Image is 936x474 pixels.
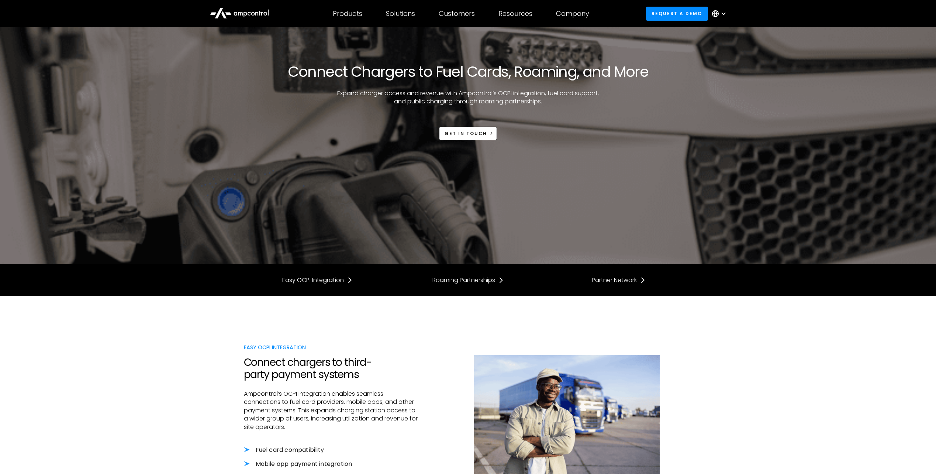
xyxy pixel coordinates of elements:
li: Fuel card compatibility [244,446,419,454]
div: Company [556,10,589,18]
div: Customers [439,10,475,18]
div: Roaming Partnerships [432,276,495,284]
p: Ampcontrol’s OCPI integration enables seamless connections to fuel card providers, mobile apps, a... [244,390,419,431]
a: Roaming Partnerships [432,276,504,284]
a: Request a demo [646,7,708,20]
div: Products [333,10,362,18]
p: Expand charger access and revenue with Ampcontrol’s OCPI integration, fuel card support, and publ... [334,89,603,106]
a: Partner Network [592,276,646,284]
h2: Connect chargers to third-party payment systems [244,356,419,381]
h1: Connect Chargers to Fuel Cards, Roaming, and More [288,63,649,80]
a: Easy OCPI Integration [282,276,353,284]
div: Solutions [386,10,415,18]
div: Easy OCPI Integration [282,276,344,284]
div: Resources [498,10,532,18]
a: Get in touch [439,127,497,140]
div: Partner Network [592,276,637,284]
div: Easy OCPI Integration [244,343,419,351]
div: Get in touch [445,130,487,137]
li: Mobile app payment integration [244,460,419,468]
